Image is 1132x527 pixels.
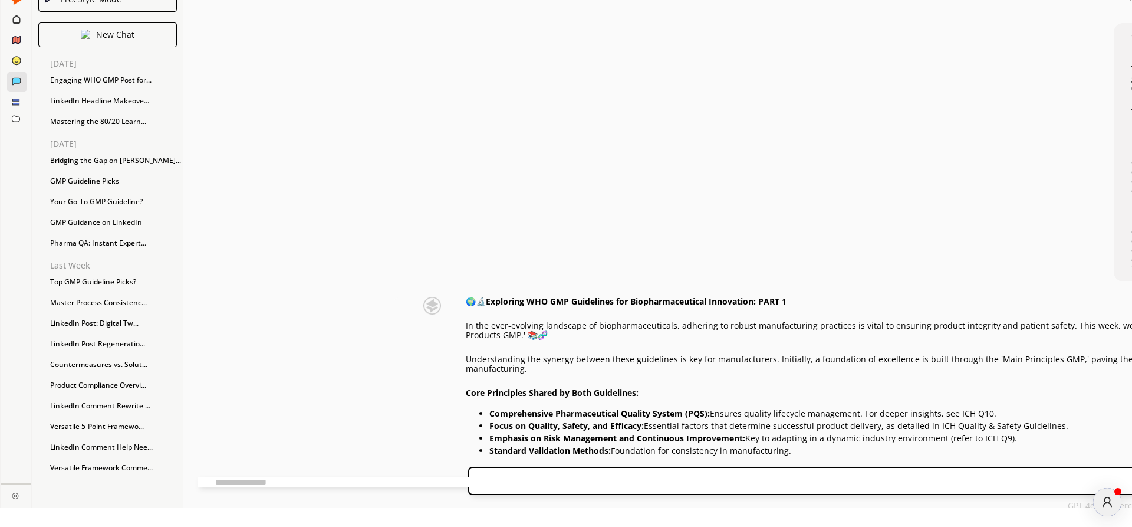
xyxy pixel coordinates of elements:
[489,408,710,419] strong: Comprehensive Pharmaceutical Quality System (PQS):
[50,59,183,68] p: [DATE]
[44,152,183,169] div: Bridging the Gap on [PERSON_NAME]...
[466,387,639,398] strong: Core Principles Shared by Both Guidelines:
[1093,488,1121,516] div: atlas-message-author-avatar
[44,214,183,231] div: GMP Guidance on LinkedIn
[44,397,183,415] div: LinkedIn Comment Rewrite ...
[489,445,611,456] strong: Standard Validation Methods:
[1093,488,1121,516] button: atlas-launcher
[44,315,183,332] div: LinkedIn Post: Digital Tw...
[12,492,19,499] img: Close
[44,234,183,252] div: Pharma QA: Instant Expert...
[44,92,183,110] div: LinkedIn Headline Makeove...
[489,420,644,431] strong: Focus on Quality, Safety, and Efficacy:
[1,484,31,505] a: Close
[44,459,183,477] div: Versatile Framework Comme...
[81,30,90,39] img: Close
[44,356,183,374] div: Countermeasures vs. Solut...
[404,297,460,315] img: Close
[44,377,183,394] div: Product Compliance Overvi...
[44,113,183,130] div: Mastering the 80/20 Learn...
[44,193,183,211] div: Your Go-To GMP Guideline?
[44,172,183,190] div: GMP Guideline Picks
[44,273,183,291] div: Top GMP Guideline Picks?
[50,139,183,149] p: [DATE]
[44,294,183,312] div: Master Process Consistenc...
[44,418,183,436] div: Versatile 5-Point Framewo...
[44,438,183,456] div: LinkedIn Comment Help Nee...
[44,335,183,353] div: LinkedIn Post Regeneratio...
[489,433,745,444] strong: Emphasis on Risk Management and Continuous Improvement:
[44,71,183,89] div: Engaging WHO GMP Post for...
[96,30,134,40] p: New Chat
[50,261,183,270] p: Last Week
[486,296,787,307] strong: Exploring WHO GMP Guidelines for Biopharmaceutical Innovation: PART 1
